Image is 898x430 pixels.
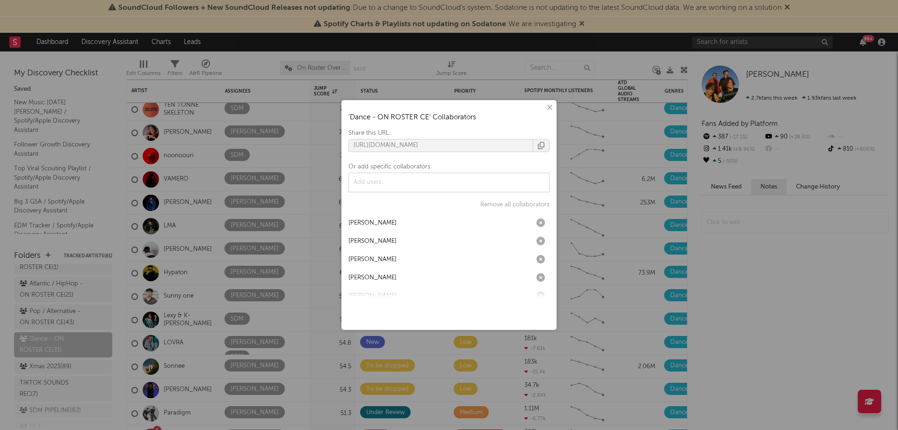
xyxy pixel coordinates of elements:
div: [PERSON_NAME] [348,272,397,284]
div: Share this URL: [348,128,550,139]
div: [PERSON_NAME] [348,236,397,247]
div: [PERSON_NAME] [348,254,397,265]
h3: ' Dance - ON ROSTER CE ' Collaborators [348,112,550,123]
div: [PERSON_NAME] [348,218,397,229]
input: Add users... [351,175,419,189]
button: × [544,102,554,113]
div: [PERSON_NAME] [348,291,397,302]
div: Or add specific collaborators: [348,161,550,173]
div: Remove all collaborators [480,199,550,211]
